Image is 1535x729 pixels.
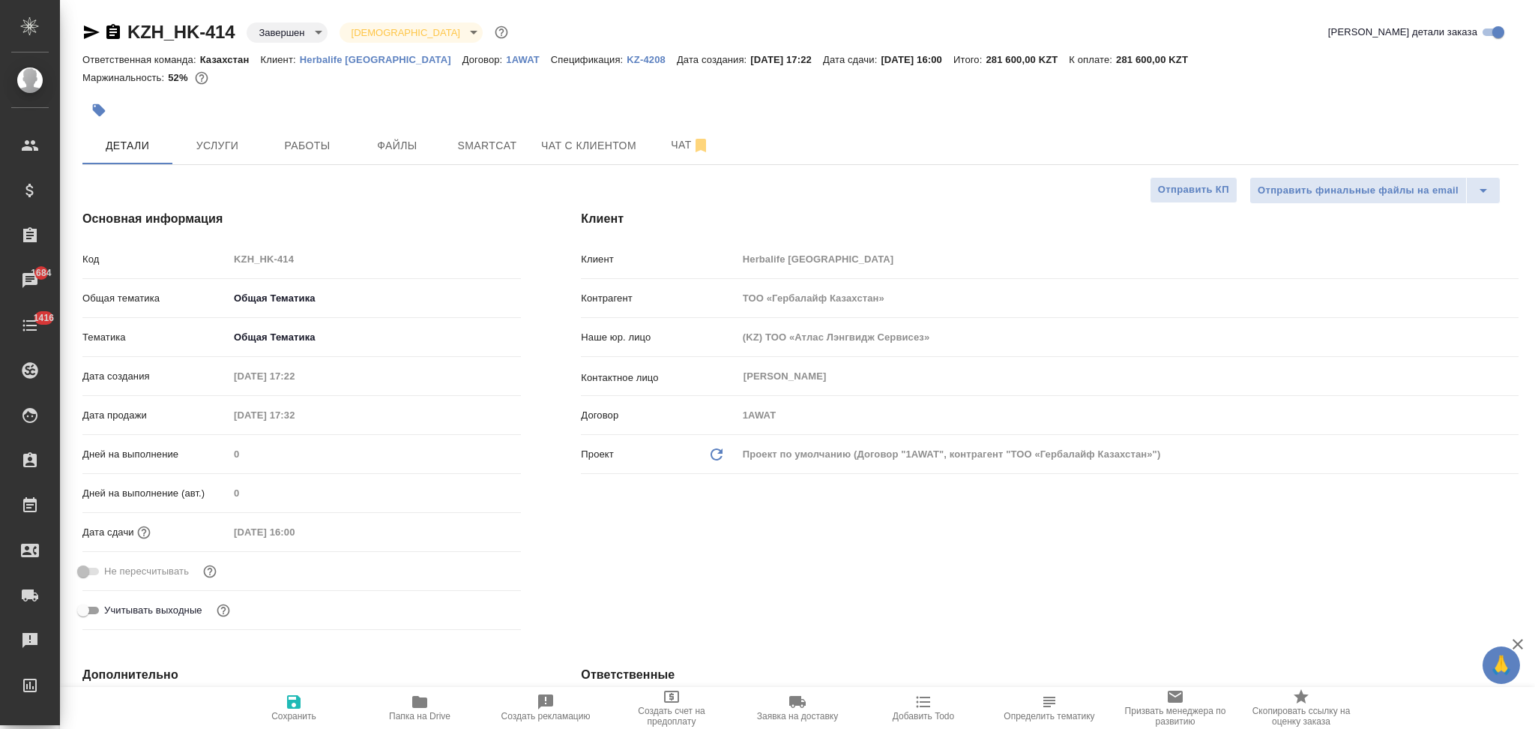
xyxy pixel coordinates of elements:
p: Herbalife [GEOGRAPHIC_DATA] [300,54,462,65]
button: Выбери, если сб и вс нужно считать рабочими днями для выполнения заказа. [214,601,233,620]
span: 1416 [25,310,63,325]
p: Дата сдачи [82,525,134,540]
input: Пустое поле [229,365,360,387]
span: Услуги [181,136,253,155]
button: 120000.00 KZT; [192,68,211,88]
p: Дней на выполнение (авт.) [82,486,229,501]
span: Сохранить [271,711,316,721]
div: Общая Тематика [229,325,521,350]
a: 1416 [4,307,56,344]
button: Добавить Todo [860,687,986,729]
input: Пустое поле [738,287,1519,309]
span: Учитывать выходные [104,603,202,618]
p: Дата продажи [82,408,229,423]
span: Чат с клиентом [541,136,636,155]
p: [DATE] 16:00 [881,54,953,65]
span: Файлы [361,136,433,155]
svg: Отписаться [692,136,710,154]
button: Определить тематику [986,687,1112,729]
button: Скопировать ссылку на оценку заказа [1238,687,1364,729]
h4: Ответственные [581,666,1519,684]
button: Завершен [254,26,309,39]
button: Скопировать ссылку [104,23,122,41]
p: KZ-4208 [627,54,677,65]
div: Общая Тематика [229,286,521,311]
input: Пустое поле [229,248,521,270]
span: Призвать менеджера по развитию [1121,706,1229,727]
span: Заявка на доставку [757,711,838,721]
span: 1684 [22,265,60,280]
a: KZ-4208 [627,52,677,65]
p: Проект [581,447,614,462]
a: 1684 [4,262,56,299]
span: Отправить финальные файлы на email [1258,182,1459,199]
div: split button [1249,177,1501,204]
input: Пустое поле [738,248,1519,270]
div: Завершен [247,22,327,43]
button: Скопировать ссылку для ЯМессенджера [82,23,100,41]
p: Договор [581,408,737,423]
p: Код [82,252,229,267]
a: KZH_HK-414 [127,22,235,42]
p: Контрагент [581,291,737,306]
input: Пустое поле [229,482,521,504]
input: Пустое поле [229,443,521,465]
p: Договор: [462,54,507,65]
h4: Основная информация [82,210,521,228]
h4: Клиент [581,210,1519,228]
p: 1AWAT [506,54,551,65]
span: [PERSON_NAME] детали заказа [1328,25,1477,40]
p: 281 600,00 KZT [1116,54,1199,65]
p: 281 600,00 KZT [986,54,1069,65]
span: Скопировать ссылку на оценку заказа [1247,706,1355,727]
p: Маржинальность: [82,72,168,83]
button: Сохранить [231,687,357,729]
p: Казахстан [200,54,261,65]
span: Отправить КП [1158,181,1229,199]
p: Спецификация: [551,54,627,65]
button: Папка на Drive [357,687,483,729]
span: Определить тематику [1004,711,1094,721]
p: К оплате: [1069,54,1116,65]
input: Пустое поле [738,326,1519,348]
button: Отправить КП [1150,177,1237,203]
button: Отправить финальные файлы на email [1249,177,1467,204]
p: [DATE] 17:22 [750,54,823,65]
span: Детали [91,136,163,155]
a: 1AWAT [506,52,551,65]
p: Дней на выполнение [82,447,229,462]
p: Клиент: [260,54,299,65]
input: Пустое поле [738,404,1519,426]
a: Herbalife [GEOGRAPHIC_DATA] [300,52,462,65]
button: Призвать менеджера по развитию [1112,687,1238,729]
span: Работы [271,136,343,155]
p: 52% [168,72,191,83]
button: [DEMOGRAPHIC_DATA] [347,26,465,39]
p: Итого: [953,54,986,65]
div: Проект по умолчанию (Договор "1AWAT", контрагент "ТОО «Гербалайф Казахстан»") [738,442,1519,467]
p: Дата сдачи: [823,54,881,65]
div: Завершен [340,22,483,43]
span: Папка на Drive [389,711,450,721]
span: Не пересчитывать [104,564,189,579]
span: 🙏 [1489,649,1514,681]
span: Создать рекламацию [501,711,591,721]
button: Создать счет на предоплату [609,687,735,729]
p: Ответственная команда: [82,54,200,65]
button: Доп статусы указывают на важность/срочность заказа [492,22,511,42]
input: Пустое поле [229,521,360,543]
p: Тематика [82,330,229,345]
button: Если добавить услуги и заполнить их объемом, то дата рассчитается автоматически [134,523,154,542]
p: Общая тематика [82,291,229,306]
p: Дата создания [82,369,229,384]
input: Пустое поле [229,404,360,426]
span: Добавить Todo [893,711,954,721]
button: Включи, если не хочешь, чтобы указанная дата сдачи изменилась после переставления заказа в 'Подтв... [200,562,220,581]
button: 🙏 [1483,646,1520,684]
p: Клиент [581,252,737,267]
span: Создать счет на предоплату [618,706,726,727]
span: Smartcat [451,136,523,155]
p: Контактное лицо [581,370,737,385]
button: Заявка на доставку [735,687,860,729]
button: Добавить тэг [82,94,115,127]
